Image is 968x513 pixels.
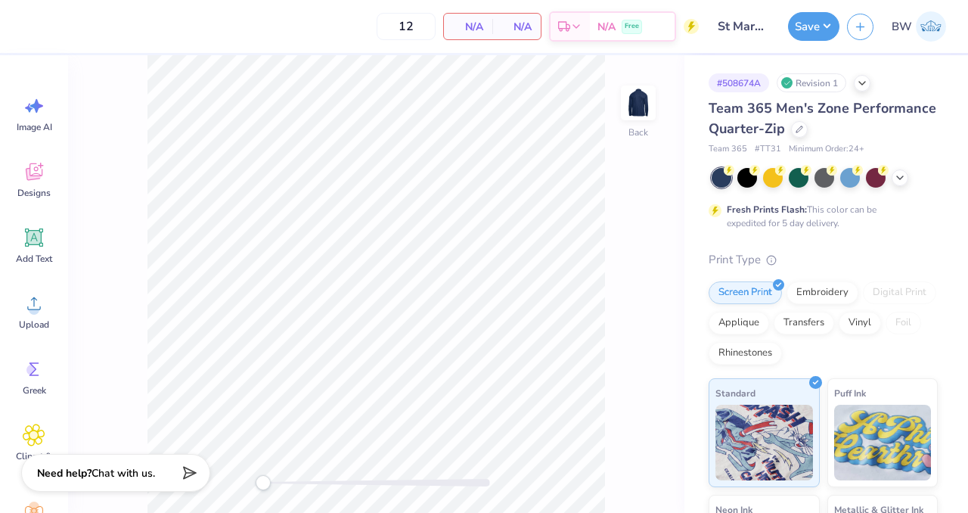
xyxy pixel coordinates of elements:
[709,281,782,304] div: Screen Print
[786,281,858,304] div: Embroidery
[37,466,92,480] strong: Need help?
[377,13,436,40] input: – –
[886,312,921,334] div: Foil
[9,450,59,474] span: Clipart & logos
[885,11,953,42] a: BW
[597,19,616,35] span: N/A
[727,204,807,216] strong: Fresh Prints Flash:
[863,281,936,304] div: Digital Print
[706,11,780,42] input: Untitled Design
[623,88,653,118] img: Back
[755,143,781,156] span: # TT31
[23,384,46,396] span: Greek
[628,126,648,139] div: Back
[777,73,846,92] div: Revision 1
[789,143,864,156] span: Minimum Order: 24 +
[709,99,936,138] span: Team 365 Men's Zone Performance Quarter-Zip
[501,19,532,35] span: N/A
[892,18,912,36] span: BW
[715,385,755,401] span: Standard
[709,73,769,92] div: # 508674A
[715,405,813,480] img: Standard
[17,121,52,133] span: Image AI
[709,143,747,156] span: Team 365
[839,312,881,334] div: Vinyl
[17,187,51,199] span: Designs
[709,251,938,269] div: Print Type
[709,342,782,365] div: Rhinestones
[19,319,49,331] span: Upload
[916,11,946,42] img: Brooke Williams
[256,475,271,490] div: Accessibility label
[709,312,769,334] div: Applique
[727,203,913,230] div: This color can be expedited for 5 day delivery.
[92,466,155,480] span: Chat with us.
[453,19,483,35] span: N/A
[774,312,834,334] div: Transfers
[834,405,932,480] img: Puff Ink
[625,21,639,32] span: Free
[16,253,52,265] span: Add Text
[834,385,866,401] span: Puff Ink
[788,12,839,41] button: Save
